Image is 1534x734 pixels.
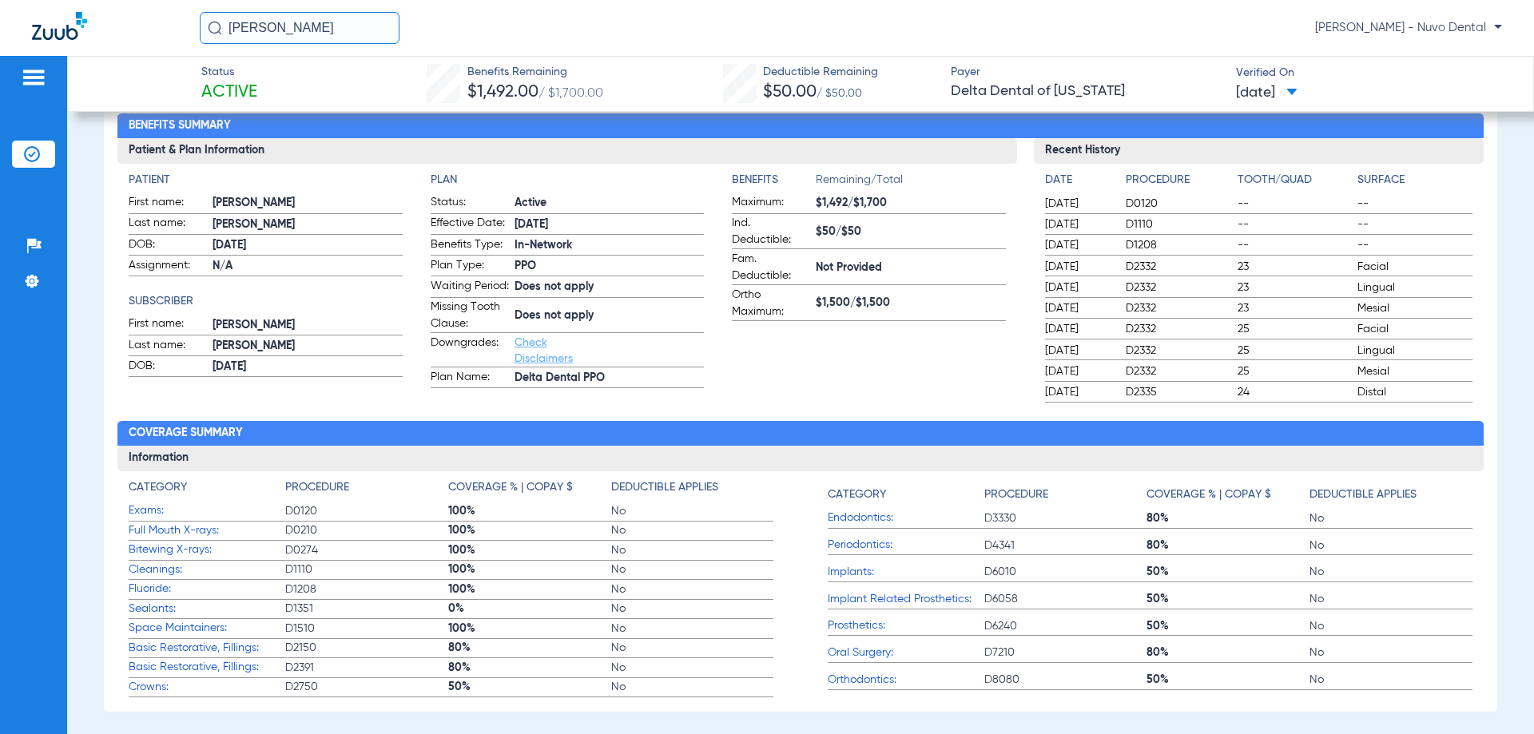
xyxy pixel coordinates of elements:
span: No [611,679,774,695]
span: Lingual [1357,343,1472,359]
span: 0% [448,601,611,617]
span: D2332 [1126,363,1232,379]
h4: Surface [1357,172,1472,188]
span: D2335 [1126,384,1232,400]
span: Plan Type: [431,257,509,276]
span: Periodontics: [828,537,984,553]
img: hamburger-icon [21,68,46,87]
span: D0120 [1126,196,1232,212]
span: 100% [448,561,611,577]
span: [DATE] [1045,321,1112,337]
span: 25 [1238,321,1352,337]
span: D2750 [285,679,448,695]
span: D2332 [1126,280,1232,296]
span: 80% [1147,538,1309,553]
span: Benefits Remaining [467,64,603,81]
span: 24 [1238,384,1352,400]
span: Delta Dental PPO [515,370,704,387]
span: -- [1357,196,1472,212]
span: Does not apply [515,279,704,296]
span: Assignment: [129,257,207,276]
span: No [611,561,774,577]
span: $1,492/$1,700 [816,195,1005,212]
span: Full Mouth X-rays: [129,522,285,539]
h4: Deductible Applies [611,479,718,496]
span: Cleanings: [129,561,285,578]
span: Implant Related Prosthetics: [828,591,984,608]
span: D2332 [1126,321,1232,337]
span: 50% [448,679,611,695]
span: D6010 [984,564,1147,580]
span: -- [1238,196,1352,212]
span: Status [201,64,257,81]
h4: Subscriber [129,293,402,310]
span: Exams: [129,502,285,519]
iframe: Chat Widget [1454,657,1534,734]
span: First name: [129,194,207,213]
span: [DATE] [1236,83,1298,103]
span: D0274 [285,542,448,558]
span: D7210 [984,645,1147,661]
span: Basic Restorative, Fillings: [129,659,285,676]
app-breakdown-title: Tooth/Quad [1238,172,1352,194]
span: [PERSON_NAME] [213,195,402,212]
app-breakdown-title: Coverage % | Copay $ [448,479,611,502]
span: No [611,601,774,617]
span: [PERSON_NAME] [213,338,402,355]
span: Active [515,195,704,212]
span: Deductible Remaining [763,64,878,81]
span: Crowns: [129,679,285,696]
span: Not Provided [816,260,1005,276]
span: -- [1357,237,1472,253]
span: Payer [951,64,1222,81]
span: Orthodontics: [828,672,984,688]
app-breakdown-title: Date [1045,172,1112,194]
span: No [1309,591,1472,607]
span: 50% [1147,591,1309,607]
app-breakdown-title: Category [129,479,285,502]
app-breakdown-title: Benefits [732,172,816,194]
span: Waiting Period: [431,278,509,297]
span: $1,492.00 [467,84,538,101]
img: Search Icon [208,21,222,35]
span: No [611,542,774,558]
span: Benefits Type: [431,236,509,256]
span: D1510 [285,621,448,637]
span: In-Network [515,237,704,254]
span: [PERSON_NAME] [213,216,402,233]
span: Ortho Maximum: [732,287,810,320]
app-breakdown-title: Plan [431,172,704,188]
h4: Coverage % | Copay $ [1147,486,1271,503]
span: / $50.00 [817,88,862,99]
span: 50% [1147,618,1309,634]
span: 50% [1147,564,1309,580]
span: D2332 [1126,300,1232,316]
span: Oral Surgery: [828,645,984,661]
span: 80% [1147,510,1309,526]
span: 80% [1147,645,1309,661]
span: D0210 [285,522,448,538]
span: [PERSON_NAME] [213,317,402,334]
span: Fluoride: [129,581,285,597]
span: Active [201,81,257,104]
h3: Information [117,446,1483,471]
span: D6058 [984,591,1147,607]
app-breakdown-title: Procedure [285,479,448,502]
img: Zuub Logo [32,12,87,40]
a: Check Disclaimers [515,337,573,364]
span: D0120 [285,503,448,519]
h4: Date [1045,172,1112,188]
h4: Procedure [285,479,349,496]
span: 23 [1238,280,1352,296]
span: D3330 [984,510,1147,526]
span: Plan Name: [431,369,509,388]
h4: Category [129,479,187,496]
span: Space Maintainers: [129,620,285,637]
span: No [1309,510,1472,526]
h3: Recent History [1034,138,1484,164]
span: D1110 [285,561,448,577]
span: D1110 [1126,216,1232,232]
span: No [611,503,774,519]
span: Downgrades: [431,335,509,367]
span: Lingual [1357,280,1472,296]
